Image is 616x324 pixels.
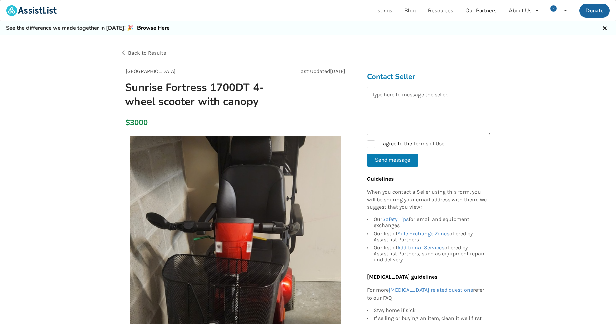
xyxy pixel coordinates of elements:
[298,68,330,74] span: Last Updated
[397,244,444,251] a: Additional Services
[367,154,418,167] button: Send message
[6,5,57,16] img: assistlist-logo
[367,140,444,148] label: I agree to the
[509,8,532,13] div: About Us
[579,4,610,18] a: Donate
[550,5,557,12] img: user icon
[397,230,449,237] a: Safe Exchange Zones
[374,307,487,314] div: Stay home if sick
[330,68,345,74] span: [DATE]
[367,274,437,280] b: [MEDICAL_DATA] guidelines
[126,118,129,127] div: $3000
[389,287,473,293] a: [MEDICAL_DATA] related questions
[367,72,490,81] h3: Contact Seller
[422,0,459,21] a: Resources
[382,216,409,222] a: Safety Tips
[374,314,487,322] div: If selling or buying an item, clean it well first
[367,286,487,302] p: For more refer to our FAQ
[367,0,398,21] a: Listings
[6,25,170,32] h5: See the difference we made together in [DATE]! 🎉
[413,140,444,147] a: Terms of Use
[126,68,176,74] span: [GEOGRAPHIC_DATA]
[374,230,487,244] div: Our list of offered by AssistList Partners
[128,50,166,56] span: Back to Results
[374,216,487,230] div: Our for email and equipment exchanges
[398,0,422,21] a: Blog
[120,81,278,108] h1: Sunrise Fortress 1700DT 4-wheel scooter with canopy
[374,244,487,263] div: Our list of offered by AssistList Partners, such as equipment repair and delivery
[367,188,487,211] p: When you contact a Seller using this form, you will be sharing your email address with them. We s...
[367,176,394,182] b: Guidelines
[137,24,170,32] a: Browse Here
[459,0,503,21] a: Our Partners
